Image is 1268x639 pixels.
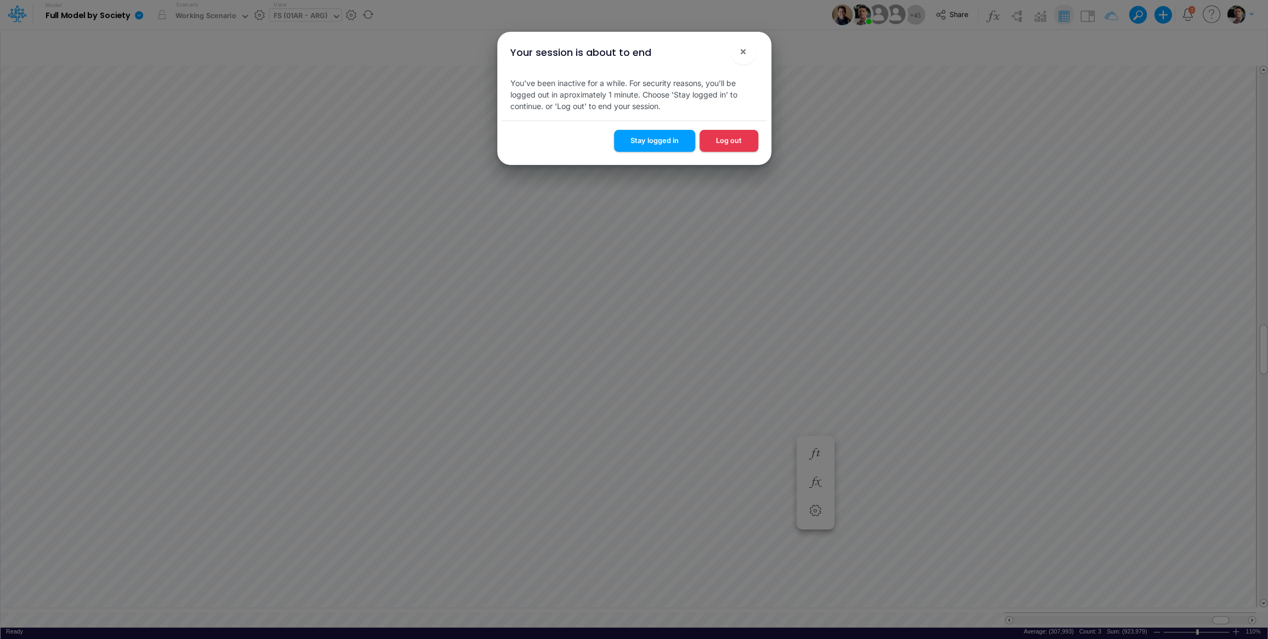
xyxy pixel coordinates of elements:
[614,130,695,151] button: Stay logged in
[510,45,651,60] div: Your session is about to end
[730,38,757,65] button: Close
[502,69,767,121] div: You've been inactive for a while. For security reasons, you'll be logged out in aproximately 1 mi...
[700,130,758,151] button: Log out
[740,44,747,58] span: ×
